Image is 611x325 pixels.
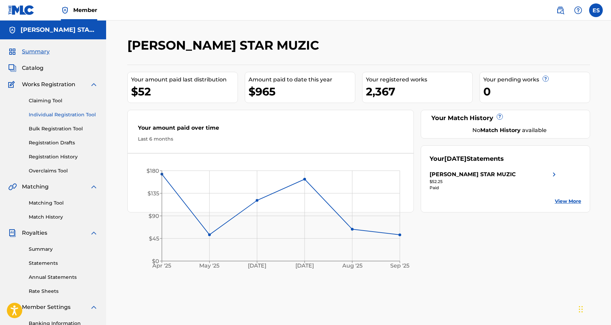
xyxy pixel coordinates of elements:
div: Your amount paid last distribution [131,76,238,84]
div: Your Statements [430,154,504,164]
a: Annual Statements [29,274,98,281]
img: Royalties [8,229,16,237]
span: Member Settings [22,303,71,311]
tspan: Aug '25 [342,263,362,269]
tspan: $90 [149,213,159,219]
div: $965 [249,84,355,99]
a: Summary [29,246,98,253]
img: Top Rightsholder [61,6,69,14]
tspan: [DATE] [295,263,314,269]
div: Your amount paid over time [138,124,404,135]
div: No available [438,126,581,134]
a: Bulk Registration Tool [29,125,98,132]
div: Help [571,3,585,17]
tspan: May '25 [199,263,219,269]
div: Your pending works [483,76,590,84]
a: Overclaims Tool [29,167,98,174]
a: Rate Sheets [29,288,98,295]
img: expand [90,303,98,311]
a: Matching Tool [29,199,98,207]
tspan: $0 [152,258,159,264]
iframe: Chat Widget [577,292,611,325]
img: Member Settings [8,303,16,311]
div: Your Match History [430,114,581,123]
tspan: $135 [148,190,159,197]
tspan: Sep '25 [390,263,409,269]
span: ? [543,76,548,81]
span: [DATE] [444,155,467,162]
a: Registration Drafts [29,139,98,146]
img: Accounts [8,26,16,34]
img: search [556,6,564,14]
a: [PERSON_NAME] STAR MUZICright chevron icon$52.25Paid [430,170,558,191]
img: help [574,6,582,14]
img: expand [90,229,98,237]
a: Registration History [29,153,98,160]
span: Catalog [22,64,43,72]
div: [PERSON_NAME] STAR MUZIC [430,170,516,179]
strong: Match History [480,127,521,133]
div: 0 [483,84,590,99]
img: right chevron icon [550,170,558,179]
tspan: Apr '25 [152,263,171,269]
a: View More [555,198,581,205]
a: Match History [29,213,98,221]
a: Individual Registration Tool [29,111,98,118]
a: Public Search [553,3,567,17]
div: Drag [579,299,583,320]
div: Amount paid to date this year [249,76,355,84]
div: Paid [430,185,558,191]
a: Claiming Tool [29,97,98,104]
a: CatalogCatalog [8,64,43,72]
span: Matching [22,183,49,191]
span: ? [497,114,502,119]
img: Matching [8,183,17,191]
span: Works Registration [22,80,75,89]
a: SummarySummary [8,48,50,56]
div: $52 [131,84,238,99]
a: Statements [29,260,98,267]
span: Royalties [22,229,47,237]
img: expand [90,80,98,89]
tspan: [DATE] [248,263,266,269]
img: expand [90,183,98,191]
img: MLC Logo [8,5,35,15]
div: Your registered works [366,76,472,84]
h2: [PERSON_NAME] STAR MUZIC [127,38,322,53]
tspan: $45 [149,235,159,242]
div: Last 6 months [138,135,404,143]
div: 2,367 [366,84,472,99]
img: Works Registration [8,80,17,89]
div: $52.25 [430,179,558,185]
span: Summary [22,48,50,56]
img: Catalog [8,64,16,72]
h5: SMITH STAR MUZIC [21,26,98,34]
div: User Menu [589,3,603,17]
tspan: $180 [147,168,159,174]
span: Member [73,6,97,14]
img: Summary [8,48,16,56]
